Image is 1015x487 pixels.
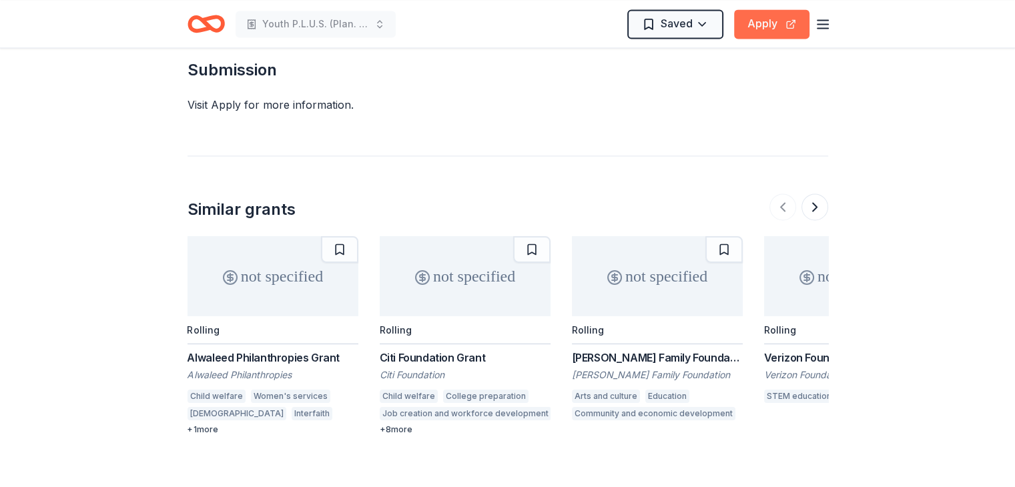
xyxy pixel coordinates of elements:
div: Arts and culture [572,390,640,403]
a: not specifiedRollingCiti Foundation GrantCiti FoundationChild welfareCollege preparationJob creat... [380,236,551,435]
div: [DEMOGRAPHIC_DATA] [188,407,286,420]
div: Citi Foundation [380,368,551,382]
div: Interfaith [292,407,332,420]
div: + 1 more [188,424,358,435]
div: not specified [572,236,743,316]
div: Verizon Foundation [764,368,935,382]
button: Apply [734,9,809,39]
a: not specifiedRollingAlwaleed Philanthropies GrantAlwaleed PhilanthropiesChild welfareWomen's serv... [188,236,358,435]
h2: Submission [188,59,828,81]
a: Home [188,8,225,39]
span: Youth P.L.U.S. (Plan. Learn, Understand, Succeed) After School Program [262,16,369,32]
div: Job creation and workforce development [380,407,551,420]
div: [PERSON_NAME] Family Foundation [572,368,743,382]
div: STEM education [764,390,834,403]
button: Youth P.L.U.S. (Plan. Learn, Understand, Succeed) After School Program [236,11,396,37]
div: not specified [764,236,935,316]
div: Child welfare [188,390,246,403]
a: not specifiedRollingVerizon Foundation Giving and GrantsVerizon FoundationSTEM education [764,236,935,407]
div: Women's services [251,390,330,403]
div: not specified [380,236,551,316]
div: Education [645,390,689,403]
div: Alwaleed Philanthropies Grant [188,350,358,366]
span: Saved [661,15,693,32]
div: College preparation [443,390,529,403]
button: Saved [627,9,723,39]
div: Verizon Foundation Giving and Grants [764,350,935,366]
div: not specified [188,236,358,316]
div: Similar grants [188,199,296,220]
div: + 8 more [380,424,551,435]
div: Community and economic development [572,407,735,420]
div: Citi Foundation Grant [380,350,551,366]
div: [PERSON_NAME] Family Foundation Grant [572,350,743,366]
div: Visit Apply for more information. [188,97,828,113]
a: not specifiedRolling[PERSON_NAME] Family Foundation Grant[PERSON_NAME] Family FoundationArts and ... [572,236,743,424]
div: Alwaleed Philanthropies [188,368,358,382]
div: Rolling [572,324,604,336]
div: Rolling [188,324,220,336]
div: Rolling [764,324,796,336]
div: Rolling [380,324,412,336]
div: Child welfare [380,390,438,403]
